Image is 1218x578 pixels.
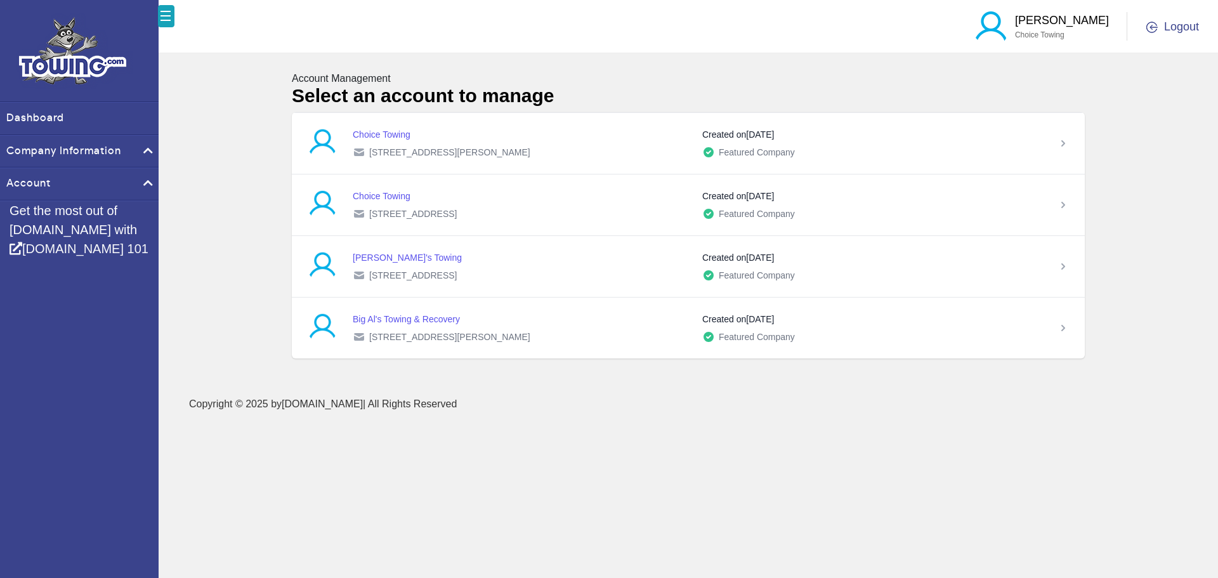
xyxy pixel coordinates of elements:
[353,313,692,325] div: Big Al's Towing & Recovery
[369,269,457,282] span: [STREET_ADDRESS]
[1015,12,1109,39] a: [PERSON_NAME] Choice Towing
[702,251,1042,264] div: Created on
[292,298,1085,358] a: Big Al's Towing & Recovery [STREET_ADDRESS][PERSON_NAME] Created on[DATE] Featured Company
[369,207,457,220] span: [STREET_ADDRESS]
[292,84,1085,107] h2: Select an account to manage
[702,331,1042,343] div: Featured Company
[292,174,1085,235] a: Choice Towing [STREET_ADDRESS] Created on[DATE] Featured Company
[282,398,363,409] a: [DOMAIN_NAME]
[702,128,1042,141] div: Created on
[746,314,774,324] time: [DATE]
[353,190,692,202] div: Choice Towing
[353,251,692,264] div: [PERSON_NAME]'s Towing
[746,129,774,140] time: [DATE]
[1015,12,1109,29] p: [PERSON_NAME]
[1164,19,1199,35] span: Logout
[972,10,1015,46] img: blue-user.png
[702,207,1042,220] div: Featured Company
[1146,22,1158,33] img: OGOUT.png
[1015,30,1064,39] span: Choice Towing
[746,191,774,201] time: [DATE]
[292,113,1085,174] a: Choice Towing [STREET_ADDRESS][PERSON_NAME] Created on[DATE] Featured Company
[13,13,133,89] img: logo.png
[746,253,774,263] time: [DATE]
[702,313,1042,325] div: Created on
[292,72,1085,84] h5: Account Management
[702,190,1042,202] div: Created on
[702,269,1042,282] div: Featured Company
[10,242,148,256] a: [DOMAIN_NAME] 101
[353,128,692,141] div: Choice Towing
[369,146,530,159] span: [STREET_ADDRESS][PERSON_NAME]
[292,236,1085,297] a: [PERSON_NAME]'s Towing [STREET_ADDRESS] Created on[DATE] Featured Company
[702,146,1042,159] div: Featured Company
[189,397,1218,412] p: Copyright © 2025 by | All Rights Reserved
[369,331,530,343] span: [STREET_ADDRESS][PERSON_NAME]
